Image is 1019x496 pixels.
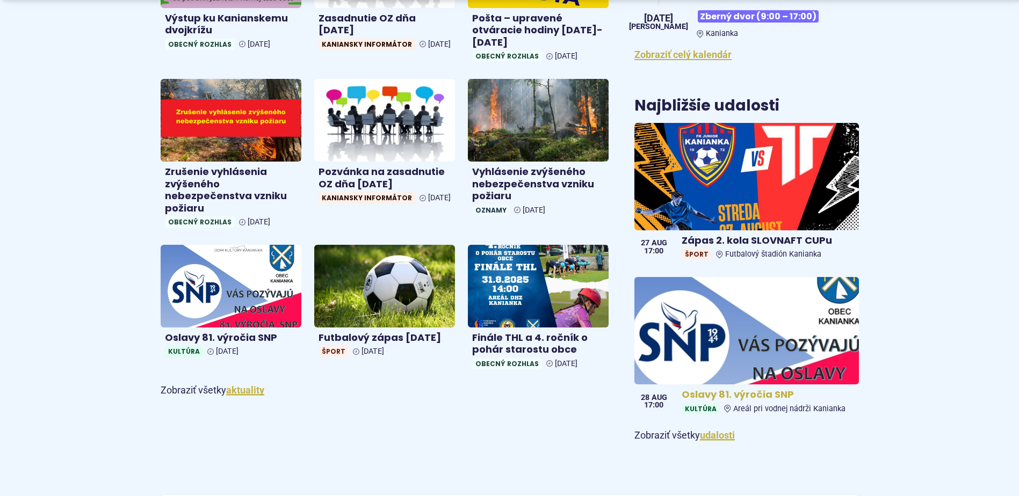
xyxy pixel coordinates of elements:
[472,12,604,49] h4: Pošta – upravené otváracie hodiny [DATE]-[DATE]
[641,402,667,409] span: 17:00
[555,52,577,61] span: [DATE]
[634,277,858,419] a: Oslavy 81. výročia SNP KultúraAreál pri vodnej nádrži Kanianka 28 aug 17:00
[634,6,858,38] a: Zberný dvor (9:00 – 17:00) Kanianka [DATE] [PERSON_NAME]
[468,245,609,374] a: Finále THL a 4. ročník o pohár starostu obce Obecný rozhlas [DATE]
[472,358,542,369] span: Obecný rozhlas
[428,40,451,49] span: [DATE]
[165,216,235,228] span: Obecný rozhlas
[226,384,264,396] a: Zobraziť všetky aktuality
[248,40,270,49] span: [DATE]
[362,347,384,356] span: [DATE]
[641,394,649,402] span: 28
[161,382,609,399] p: Zobraziť všetky
[472,166,604,202] h4: Vyhlásenie zvýšeného nebezpečenstva vzniku požiaru
[319,192,415,203] span: Kaniansky informátor
[700,429,735,441] a: Zobraziť všetky udalosti
[634,98,779,114] h3: Najbližšie udalosti
[523,206,545,215] span: [DATE]
[706,29,738,38] span: Kanianka
[165,166,297,214] h4: Zrušenie vyhlásenia zvýšeného nebezpečenstva vzniku požiaru
[428,193,451,202] span: [DATE]
[629,13,688,23] span: [DATE]
[733,404,845,413] span: Areál pri vodnej nádrži Kanianka
[165,12,297,37] h4: Výstup ku Kanianskemu dvojkrížu
[472,50,542,62] span: Obecný rozhlas
[319,346,349,357] span: Šport
[634,427,858,444] p: Zobraziť všetky
[472,332,604,356] h4: Finále THL a 4. ročník o pohár starostu obce
[641,247,667,255] span: 17:00
[698,10,819,23] span: Zberný dvor (9:00 – 17:00)
[682,403,720,414] span: Kultúra
[652,394,667,402] span: aug
[165,346,203,357] span: Kultúra
[319,332,451,344] h4: Futbalový zápas [DATE]
[682,389,854,401] h4: Oslavy 81. výročia SNP
[629,23,688,31] span: [PERSON_NAME]
[634,123,858,265] a: Zápas 2. kola SLOVNAFT CUPu ŠportFutbalový štadión Kanianka 27 aug 17:00
[165,332,297,344] h4: Oslavy 81. výročia SNP
[468,79,609,220] a: Vyhlásenie zvýšeného nebezpečenstva vzniku požiaru Oznamy [DATE]
[652,239,667,247] span: aug
[725,250,821,259] span: Futbalový štadión Kanianka
[161,245,301,361] a: Oslavy 81. výročia SNP Kultúra [DATE]
[248,217,270,227] span: [DATE]
[641,239,649,247] span: 27
[555,359,577,368] span: [DATE]
[682,249,712,260] span: Šport
[319,39,415,50] span: Kaniansky informátor
[319,166,451,190] h4: Pozvánka na zasadnutie OZ dňa [DATE]
[161,79,301,232] a: Zrušenie vyhlásenia zvýšeného nebezpečenstva vzniku požiaru Obecný rozhlas [DATE]
[682,235,854,247] h4: Zápas 2. kola SLOVNAFT CUPu
[634,49,732,60] a: Zobraziť celý kalendár
[319,12,451,37] h4: Zasadnutie OZ dňa [DATE]
[472,205,510,216] span: Oznamy
[165,39,235,50] span: Obecný rozhlas
[314,245,455,361] a: Futbalový zápas [DATE] Šport [DATE]
[216,347,239,356] span: [DATE]
[314,79,455,208] a: Pozvánka na zasadnutie OZ dňa [DATE] Kaniansky informátor [DATE]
